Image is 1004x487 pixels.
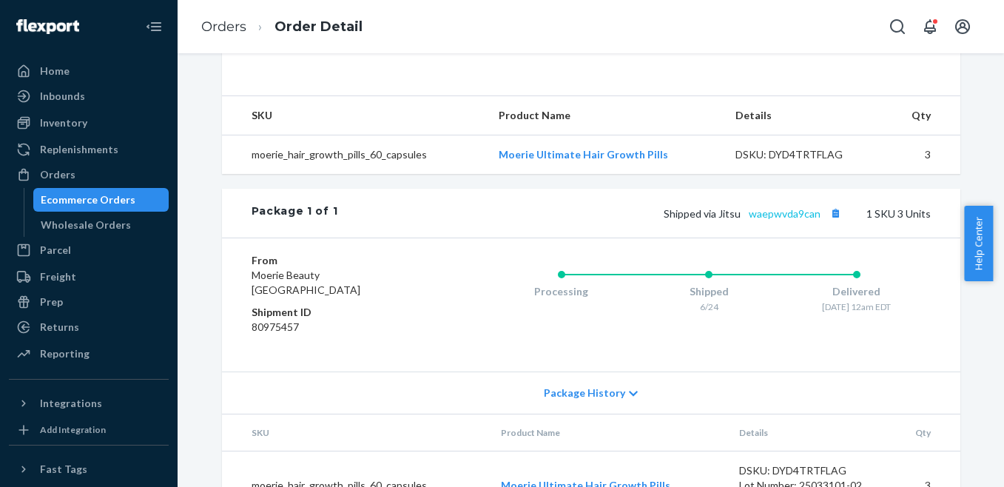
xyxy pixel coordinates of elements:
[252,204,338,223] div: Package 1 of 1
[41,218,131,232] div: Wholesale Orders
[635,284,783,299] div: Shipped
[9,163,169,187] a: Orders
[252,269,360,296] span: Moerie Beauty [GEOGRAPHIC_DATA]
[948,12,977,41] button: Open account menu
[40,295,63,309] div: Prep
[749,207,821,220] a: waepwvda9can
[889,414,960,451] th: Qty
[252,320,428,335] dd: 80975457
[33,213,169,237] a: Wholesale Orders
[544,386,625,400] span: Package History
[201,19,246,35] a: Orders
[9,84,169,108] a: Inbounds
[739,463,878,478] div: DSKU: DYD4TRTFLAG
[40,346,90,361] div: Reporting
[337,204,930,223] div: 1 SKU 3 Units
[886,135,960,175] td: 3
[883,12,912,41] button: Open Search Box
[40,396,102,411] div: Integrations
[487,96,723,135] th: Product Name
[40,320,79,335] div: Returns
[499,148,668,161] a: Moerie Ultimate Hair Growth Pills
[222,414,489,451] th: SKU
[9,421,169,439] a: Add Integration
[40,64,70,78] div: Home
[40,142,118,157] div: Replenishments
[9,392,169,415] button: Integrations
[735,147,875,162] div: DSKU: DYD4TRTFLAG
[9,238,169,262] a: Parcel
[40,115,87,130] div: Inventory
[727,414,890,451] th: Details
[9,59,169,83] a: Home
[40,423,106,436] div: Add Integration
[16,19,79,34] img: Flexport logo
[664,207,846,220] span: Shipped via Jitsu
[252,253,428,268] dt: From
[189,5,374,49] ol: breadcrumbs
[9,342,169,366] a: Reporting
[488,284,636,299] div: Processing
[222,135,488,175] td: moerie_hair_growth_pills_60_capsules
[915,12,945,41] button: Open notifications
[9,315,169,339] a: Returns
[40,243,71,258] div: Parcel
[139,12,169,41] button: Close Navigation
[9,290,169,314] a: Prep
[9,111,169,135] a: Inventory
[886,96,960,135] th: Qty
[9,265,169,289] a: Freight
[41,192,135,207] div: Ecommerce Orders
[635,300,783,313] div: 6/24
[33,188,169,212] a: Ecommerce Orders
[222,96,488,135] th: SKU
[40,269,76,284] div: Freight
[783,284,931,299] div: Delivered
[964,206,993,281] button: Help Center
[40,167,75,182] div: Orders
[9,138,169,161] a: Replenishments
[9,457,169,481] button: Fast Tags
[40,89,85,104] div: Inbounds
[274,19,363,35] a: Order Detail
[489,414,727,451] th: Product Name
[40,462,87,477] div: Fast Tags
[783,300,931,313] div: [DATE] 12am EDT
[826,204,846,223] button: Copy tracking number
[724,96,886,135] th: Details
[252,305,428,320] dt: Shipment ID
